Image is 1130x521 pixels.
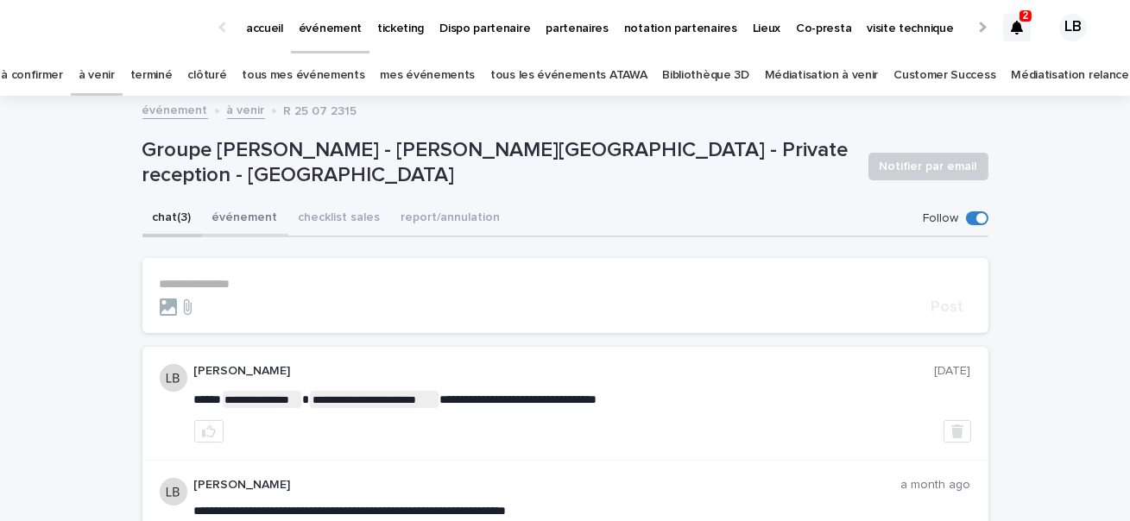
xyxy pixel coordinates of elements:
img: Ls34BcGeRexTGTNfXpUC [35,10,202,45]
a: événement [142,99,208,119]
p: [PERSON_NAME] [194,364,935,379]
a: à venir [79,55,115,96]
div: 2 [1003,14,1031,41]
p: [DATE] [935,364,971,379]
a: tous les événements ATAWA [490,55,647,96]
div: LB [1059,14,1087,41]
button: Delete post [944,420,971,443]
a: à venir [227,99,265,119]
button: Post [925,299,971,315]
a: Customer Success [893,55,995,96]
a: clôturé [187,55,226,96]
button: chat (3) [142,201,202,237]
p: a month ago [901,478,971,493]
p: [PERSON_NAME] [194,478,901,493]
a: terminé [130,55,173,96]
p: Follow [924,211,959,226]
button: événement [202,201,288,237]
button: report/annulation [391,201,511,237]
span: Post [931,299,964,315]
p: 2 [1023,9,1029,22]
p: R 25 07 2315 [284,100,357,119]
a: Médiatisation relance [1011,55,1129,96]
button: checklist sales [288,201,391,237]
p: Groupe [PERSON_NAME] - [PERSON_NAME][GEOGRAPHIC_DATA] - Private reception - [GEOGRAPHIC_DATA] [142,138,855,188]
a: mes événements [380,55,475,96]
a: Bibliothèque 3D [662,55,748,96]
a: tous mes événements [242,55,364,96]
a: Médiatisation à venir [765,55,879,96]
a: à confirmer [1,55,63,96]
span: Notifier par email [880,158,977,175]
button: Notifier par email [868,153,988,180]
button: like this post [194,420,224,443]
